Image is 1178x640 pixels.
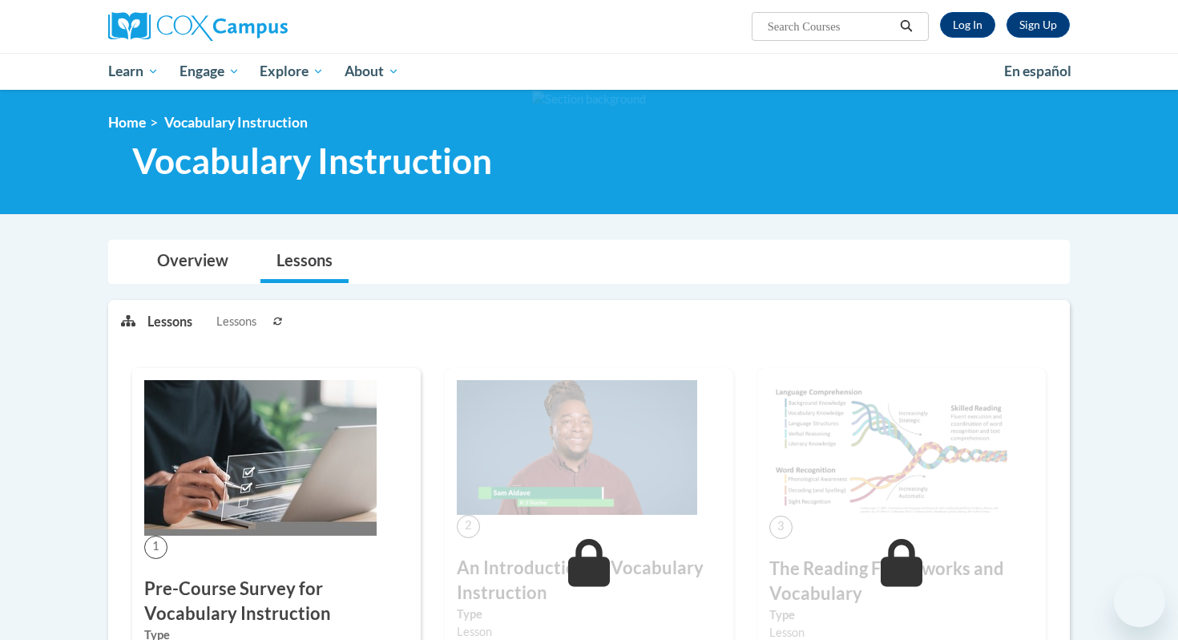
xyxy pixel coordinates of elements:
img: Course Image [144,380,377,536]
span: Vocabulary Instruction [132,140,492,182]
img: Section background [532,91,646,108]
span: 3 [769,516,793,539]
a: Explore [249,53,334,90]
span: Learn [108,62,159,81]
span: 1 [144,536,167,559]
h3: The Reading Frameworks and Vocabulary [769,557,1034,606]
a: Home [108,114,146,131]
a: En español [994,55,1082,88]
span: En español [1004,63,1071,79]
iframe: Button to launch messaging window [1114,576,1165,627]
a: Lessons [260,241,349,283]
span: Explore [260,62,324,81]
div: Main menu [84,53,1094,90]
label: Type [769,606,1034,624]
img: Cox Campus [108,12,288,41]
input: Search Courses [766,17,894,36]
span: About [345,62,399,81]
a: Engage [169,53,250,90]
label: Type [457,606,721,623]
span: Lessons [216,313,256,330]
a: Log In [940,12,995,38]
a: Overview [141,241,244,283]
a: About [334,53,409,90]
h3: Pre-Course Survey for Vocabulary Instruction [144,577,409,626]
img: Course Image [769,380,1010,516]
a: Learn [98,53,169,90]
span: 2 [457,515,480,538]
span: Engage [180,62,240,81]
h3: An Introduction to Vocabulary Instruction [457,556,721,606]
a: Cox Campus [108,12,413,41]
a: Register [1007,12,1070,38]
img: Course Image [457,380,697,515]
span: Vocabulary Instruction [164,114,308,131]
button: Search [894,17,918,36]
p: Lessons [147,313,192,330]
